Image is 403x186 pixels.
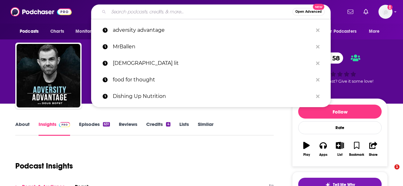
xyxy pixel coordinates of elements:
[198,121,213,136] a: Similar
[349,153,364,157] div: Bookmark
[91,38,331,55] a: MrBallen
[337,153,342,157] div: List
[166,122,170,127] div: 4
[50,27,64,36] span: Charts
[394,164,399,169] span: 1
[378,5,392,19] img: User Profile
[348,138,365,161] button: Bookmark
[113,22,313,38] p: adversity advantage
[20,27,39,36] span: Podcasts
[378,5,392,19] span: Logged in as dbartlett
[15,121,30,136] a: About
[319,153,327,157] div: Apps
[298,105,382,119] button: Follow
[292,48,388,88] div: 58Good podcast? Give it some love!
[345,6,356,17] a: Show notifications dropdown
[369,27,380,36] span: More
[298,121,382,134] div: Rate
[364,25,388,38] button: open menu
[91,4,331,19] div: Search podcasts, credits, & more...
[11,6,72,18] img: Podchaser - Follow, Share and Rate Podcasts
[113,38,313,55] p: MrBallen
[313,4,324,10] span: New
[15,161,73,171] h1: Podcast Insights
[369,153,378,157] div: Share
[17,44,80,107] img: The Adversity Advantage with Doug Bopst
[119,121,137,136] a: Reviews
[113,72,313,88] p: food for thought
[303,153,310,157] div: Play
[378,5,392,19] button: Show profile menu
[109,7,292,17] input: Search podcasts, credits, & more...
[15,25,47,38] button: open menu
[91,22,331,38] a: adversity advantage
[320,52,343,64] a: 58
[326,27,356,36] span: For Podcasters
[365,138,382,161] button: Share
[315,138,331,161] button: Apps
[91,88,331,105] a: Dishing Up Nutrition
[322,25,366,38] button: open menu
[91,55,331,72] a: [DEMOGRAPHIC_DATA] lit
[113,55,313,72] p: queer lit
[298,138,315,161] button: Play
[332,138,348,161] button: List
[39,121,70,136] a: InsightsPodchaser Pro
[381,164,397,180] iframe: Intercom live chat
[387,5,392,10] svg: Add a profile image
[326,52,343,64] span: 58
[306,79,373,84] span: Good podcast? Give it some love!
[76,27,98,36] span: Monitoring
[91,72,331,88] a: food for thought
[103,122,110,127] div: 631
[113,88,313,105] p: Dishing Up Nutrition
[179,121,189,136] a: Lists
[79,121,110,136] a: Episodes631
[46,25,68,38] a: Charts
[59,122,70,127] img: Podchaser Pro
[295,10,322,13] span: Open Advanced
[71,25,106,38] button: open menu
[146,121,170,136] a: Credits4
[361,6,371,17] a: Show notifications dropdown
[292,8,325,16] button: Open AdvancedNew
